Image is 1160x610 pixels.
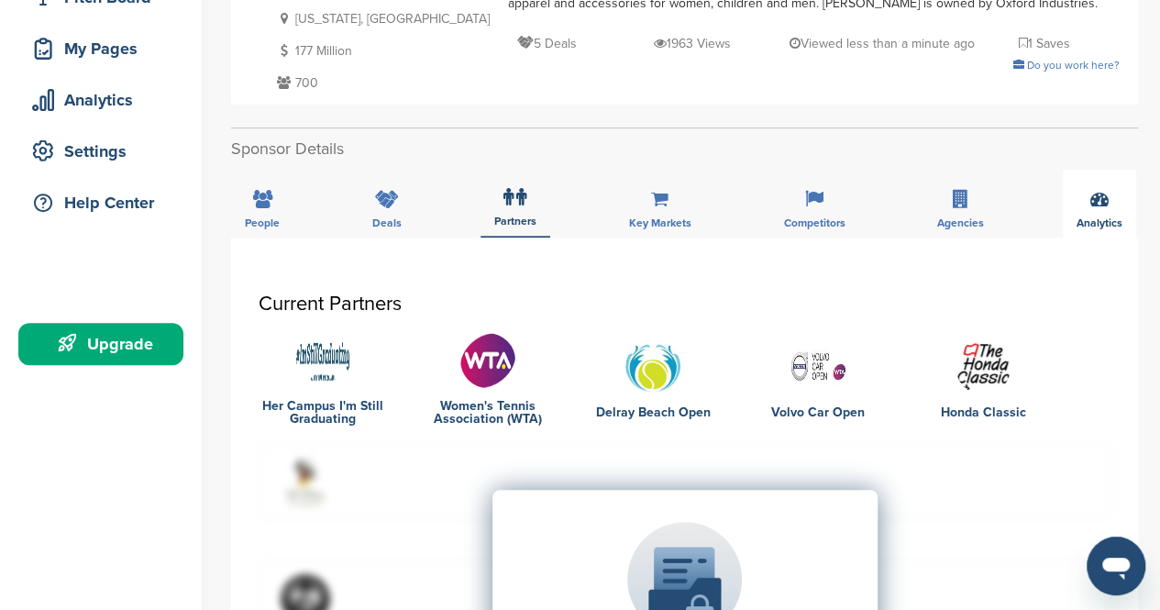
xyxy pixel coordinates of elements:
[259,400,387,426] a: Her Campus I'm Still Graduating
[919,406,1047,419] a: Honda Classic
[18,182,183,224] a: Help Center
[754,406,882,419] a: Volvo Car Open
[1087,537,1145,595] iframe: Button to launch messaging window
[460,333,515,388] img: Data?1415809521
[1027,59,1120,72] span: Do you work here?
[28,186,183,219] div: Help Center
[28,135,183,168] div: Settings
[259,293,1110,315] h3: Current Partners
[1019,32,1070,55] p: 1 Saves
[28,83,183,116] div: Analytics
[18,79,183,121] a: Analytics
[295,333,350,388] img: Static1.squarespace
[956,339,1011,394] img: Data?1415805864
[790,339,845,394] img: Family circle cup logo
[372,217,402,228] span: Deals
[245,217,280,228] span: People
[494,216,536,227] span: Partners
[1013,59,1120,72] a: Do you work here?
[783,217,845,228] span: Competitors
[18,28,183,70] a: My Pages
[28,32,183,65] div: My Pages
[625,339,680,394] img: Db
[937,217,984,228] span: Agencies
[231,137,1138,161] h2: Sponsor Details
[28,327,183,360] div: Upgrade
[790,32,975,55] p: Viewed less than a minute ago
[589,406,717,419] a: Delray Beach Open
[517,32,577,55] p: 5 Deals
[424,400,552,426] a: Women's Tennis Association (WTA)
[653,32,730,55] p: 1963 Views
[272,39,490,62] p: 177 Million
[628,217,690,228] span: Key Markets
[1077,217,1122,228] span: Analytics
[18,130,183,172] a: Settings
[272,7,490,30] p: [US_STATE], [GEOGRAPHIC_DATA]
[18,323,183,365] a: Upgrade
[272,72,490,94] p: 700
